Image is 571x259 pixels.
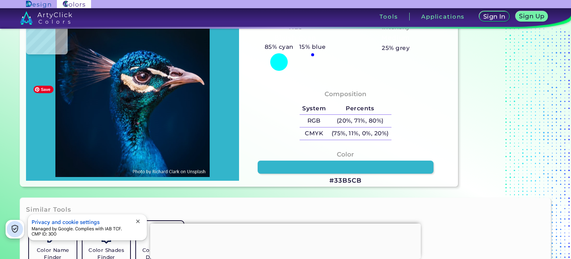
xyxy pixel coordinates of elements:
[329,127,391,140] h5: (75%, 11%, 0%, 20%)
[325,89,367,100] h4: Composition
[519,13,545,19] h5: Sign Up
[516,12,548,22] a: Sign Up
[300,102,329,115] h5: System
[271,34,319,42] h3: Bluish Cyan
[300,115,329,127] h5: RGB
[150,224,421,257] iframe: Advertisement
[30,16,235,177] img: img_pavlin.jpg
[421,14,465,19] h3: Applications
[20,11,72,25] img: logo_artyclick_colors_white.svg
[380,14,398,19] h3: Tools
[329,102,391,115] h5: Percents
[378,34,413,42] h3: Medium
[329,115,391,127] h5: (20%, 71%, 80%)
[262,42,296,52] h5: 85% cyan
[300,127,329,140] h5: CMYK
[479,12,509,22] a: Sign In
[483,13,506,19] h5: Sign In
[26,1,51,8] img: ArtyClick Design logo
[33,86,54,93] span: Save
[296,42,329,52] h5: 15% blue
[329,176,361,185] h3: #33B5CB
[337,149,354,160] h4: Color
[382,43,410,53] h5: 25% grey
